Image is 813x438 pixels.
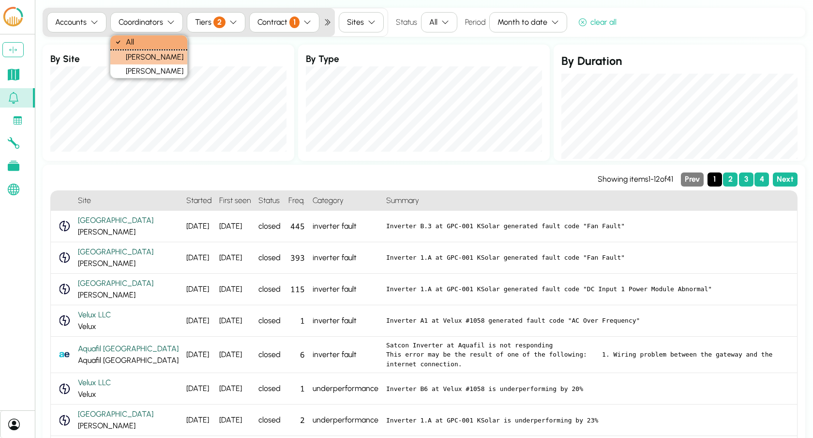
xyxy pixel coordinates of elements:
[182,242,215,274] div: [DATE]
[285,373,309,405] div: 1
[110,35,187,49] div: All
[309,305,382,337] div: inverter fault
[465,16,485,28] label: Period
[78,343,179,366] div: Aquafil [GEOGRAPHIC_DATA]
[289,16,300,28] span: 1
[59,349,70,360] img: PowerTrack
[110,50,187,64] div: [PERSON_NAME]
[257,16,300,28] div: Contract
[382,191,797,211] h4: Summary
[119,16,163,28] div: Coordinators
[195,16,226,28] div: Tiers
[497,16,547,28] div: Month to date
[215,337,255,374] div: [DATE]
[255,211,285,242] div: closed
[215,405,255,436] div: [DATE]
[182,337,215,374] div: [DATE]
[78,246,179,258] div: [GEOGRAPHIC_DATA]
[285,211,309,242] div: 445
[215,242,255,274] div: [DATE]
[213,16,226,28] span: 2
[309,405,382,436] div: underperformance
[59,220,70,232] img: WattchApi
[285,337,309,374] div: 6
[386,416,789,425] pre: Inverter 1.A at GPC-001 KSolar is underperforming by 23%
[215,191,255,211] h4: First seen
[59,315,70,326] img: WattchApi
[255,337,285,374] div: closed
[110,64,187,78] div: [PERSON_NAME]
[215,274,255,305] div: [DATE]
[78,215,179,226] div: [GEOGRAPHIC_DATA]
[285,191,309,211] h4: Freq.
[78,377,179,389] div: Velux LLC
[1,6,25,28] img: LCOE.ai
[396,16,417,28] label: Status
[59,283,70,295] img: WattchApi
[255,191,285,211] h4: Status
[386,221,789,231] pre: Inverter B.3 at GPC-001 KSolar generated fault code "Fan Fault"
[285,242,309,274] div: 393
[255,305,285,337] div: closed
[74,191,182,211] h4: Site
[78,309,179,332] div: Velux
[681,172,704,187] button: Previous
[386,284,789,294] pre: Inverter 1.A at GPC-001 KSolar generated fault code "DC Input 1 Power Module Abnormal"
[347,16,364,28] div: Sites
[182,405,215,436] div: [DATE]
[182,305,215,337] div: [DATE]
[309,211,382,242] div: inverter fault
[723,172,738,187] button: Page 2
[285,305,309,337] div: 1
[754,172,769,187] button: Page 4
[78,246,179,269] div: [PERSON_NAME]
[182,373,215,405] div: [DATE]
[59,252,70,263] img: WattchApi
[309,337,382,374] div: inverter fault
[182,211,215,242] div: [DATE]
[255,405,285,436] div: closed
[78,408,179,432] div: [PERSON_NAME]
[386,316,789,326] pre: Inverter A1 at Velux #1058 generated fault code "AC Over Frequency"
[561,52,798,70] h2: By Duration
[306,52,542,66] h3: By Type
[386,341,789,369] pre: Satcon Inverter at Aquafil is not responding This error may be the result of one of the following...
[598,173,673,185] div: Showing items 1 - 12 of 41
[579,16,617,28] div: clear all
[708,172,722,187] button: Page 1
[309,191,382,211] h4: Category
[285,405,309,436] div: 2
[255,242,285,274] div: closed
[78,377,179,400] div: Velux
[429,16,437,28] div: All
[78,408,179,420] div: [GEOGRAPHIC_DATA]
[59,383,70,394] img: WattchApi
[55,16,87,28] div: Accounts
[309,242,382,274] div: inverter fault
[739,172,753,187] button: Page 3
[255,274,285,305] div: closed
[215,373,255,405] div: [DATE]
[773,172,798,187] button: Next
[182,274,215,305] div: [DATE]
[309,373,382,405] div: underperformance
[215,305,255,337] div: [DATE]
[285,274,309,305] div: 115
[59,415,70,426] img: WattchApi
[386,384,789,394] pre: Inverter B6 at Velux #1058 is underperforming by 20%
[78,278,179,301] div: [PERSON_NAME]
[309,274,382,305] div: inverter fault
[78,309,179,321] div: Velux LLC
[78,215,179,238] div: [PERSON_NAME]
[386,253,789,263] pre: Inverter 1.A at GPC-001 KSolar generated fault code "Fan Fault"
[255,373,285,405] div: closed
[182,191,215,211] h4: Started
[78,278,179,289] div: [GEOGRAPHIC_DATA]
[215,211,255,242] div: [DATE]
[50,52,286,66] h3: By Site
[78,343,179,355] div: Aquafil [GEOGRAPHIC_DATA]
[575,16,620,30] button: clear all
